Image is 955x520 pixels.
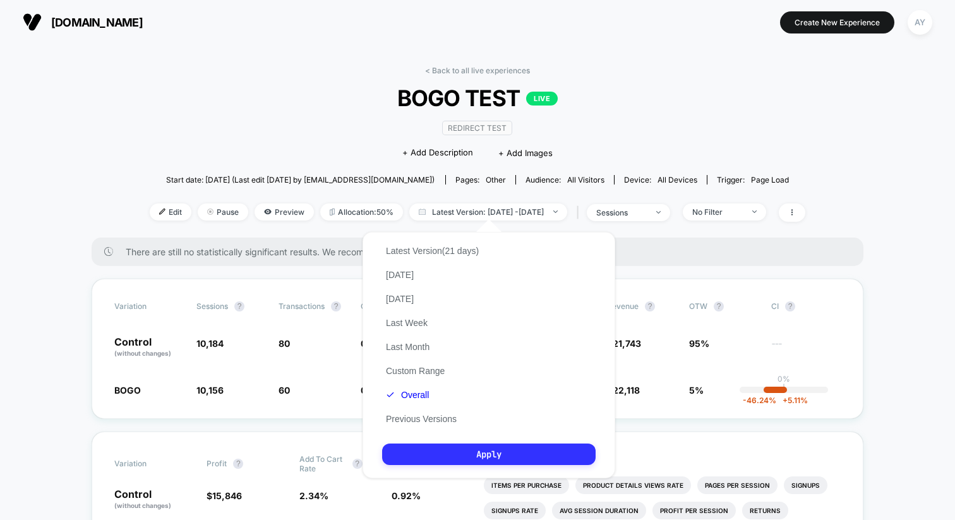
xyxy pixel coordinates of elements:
[455,175,506,184] div: Pages:
[908,10,932,35] div: AY
[382,444,596,465] button: Apply
[382,293,417,305] button: [DATE]
[402,147,473,159] span: + Add Description
[159,209,165,215] img: edit
[207,490,242,501] span: $
[498,148,553,158] span: + Add Images
[233,459,243,469] button: ?
[382,365,448,377] button: Custom Range
[126,246,838,257] span: There are still no statistically significant results. We recommend waiting a few more days
[596,208,647,217] div: sessions
[212,490,242,501] span: 15,846
[279,338,290,349] span: 80
[19,12,147,32] button: [DOMAIN_NAME]
[51,16,143,29] span: [DOMAIN_NAME]
[299,490,328,501] span: 2.34 %
[752,210,757,213] img: end
[196,385,224,396] span: 10,156
[114,489,194,511] p: Control
[114,349,171,357] span: (without changes)
[198,203,248,221] span: Pause
[255,203,314,221] span: Preview
[382,245,483,257] button: Latest Version(21 days)
[382,269,417,281] button: [DATE]
[785,301,795,311] button: ?
[382,389,433,401] button: Overall
[114,301,184,311] span: Variation
[114,385,141,396] span: BOGO
[784,476,827,494] li: Signups
[425,66,530,75] a: < Back to all live experiences
[382,413,460,425] button: Previous Versions
[780,11,894,33] button: Create New Experience
[392,490,421,501] span: 0.92 %
[714,301,724,311] button: ?
[409,203,567,221] span: Latest Version: [DATE] - [DATE]
[553,210,558,213] img: end
[419,209,426,215] img: calendar
[575,476,691,494] li: Product Details Views Rate
[166,175,435,184] span: Start date: [DATE] (Last edit [DATE] by [EMAIL_ADDRESS][DOMAIN_NAME])
[751,175,789,184] span: Page Load
[904,9,936,35] button: AY
[114,454,184,473] span: Variation
[743,396,776,405] span: -46.24 %
[330,209,335,215] img: rebalance
[484,454,841,464] p: Would like to see more reports?
[196,338,224,349] span: 10,184
[150,203,191,221] span: Edit
[234,301,244,311] button: ?
[207,459,227,468] span: Profit
[689,338,709,349] span: 95%
[658,175,697,184] span: all devices
[331,301,341,311] button: ?
[574,203,587,222] span: |
[783,384,785,393] p: |
[717,175,789,184] div: Trigger:
[279,385,290,396] span: 60
[299,454,346,473] span: Add To Cart Rate
[526,175,604,184] div: Audience:
[614,175,707,184] span: Device:
[656,211,661,214] img: end
[652,502,736,519] li: Profit Per Session
[526,92,558,106] p: LIVE
[742,502,788,519] li: Returns
[320,203,403,221] span: Allocation: 50%
[771,301,841,311] span: CI
[776,396,808,405] span: 5.11 %
[552,502,646,519] li: Avg Session Duration
[486,175,506,184] span: other
[771,340,841,358] span: ---
[382,317,431,329] button: Last Week
[183,85,772,111] span: BOGO TEST
[442,121,512,135] span: Redirect Test
[279,301,325,311] span: Transactions
[567,175,604,184] span: All Visitors
[114,502,171,509] span: (without changes)
[207,209,213,215] img: end
[689,301,759,311] span: OTW
[783,396,788,405] span: +
[645,301,655,311] button: ?
[778,374,790,384] p: 0%
[23,13,42,32] img: Visually logo
[697,476,778,494] li: Pages Per Session
[689,385,704,396] span: 5%
[382,341,433,353] button: Last Month
[692,207,743,217] div: No Filter
[114,337,184,358] p: Control
[484,502,546,519] li: Signups Rate
[196,301,228,311] span: Sessions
